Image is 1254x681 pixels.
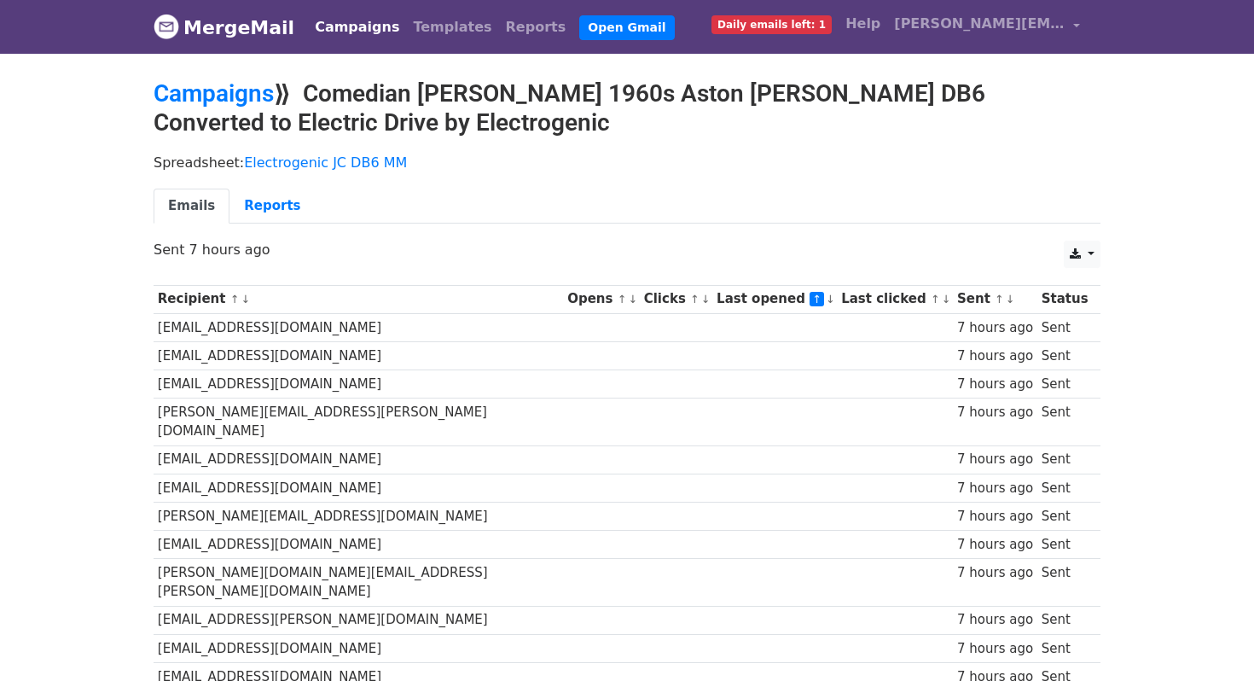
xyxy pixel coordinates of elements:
div: 7 hours ago [957,318,1033,338]
td: [EMAIL_ADDRESS][DOMAIN_NAME] [154,634,563,662]
span: Daily emails left: 1 [711,15,832,34]
a: Reports [499,10,573,44]
td: Sent [1037,606,1092,634]
td: [PERSON_NAME][EMAIL_ADDRESS][DOMAIN_NAME] [154,502,563,530]
td: Sent [1037,502,1092,530]
div: 7 hours ago [957,610,1033,630]
img: MergeMail logo [154,14,179,39]
div: 7 hours ago [957,507,1033,527]
td: Sent [1037,341,1092,370]
a: ↑ [690,293,700,306]
td: Sent [1037,399,1092,446]
a: ↓ [1006,293,1015,306]
td: Sent [1037,445,1092,474]
div: 7 hours ago [957,639,1033,659]
th: Status [1037,285,1092,313]
p: Sent 7 hours ago [154,241,1100,259]
p: Spreadsheet: [154,154,1100,172]
a: ↑ [810,292,824,306]
a: Open Gmail [579,15,674,40]
div: 7 hours ago [957,535,1033,555]
th: Recipient [154,285,563,313]
a: Help [839,7,887,41]
td: [EMAIL_ADDRESS][DOMAIN_NAME] [154,341,563,370]
div: 7 hours ago [957,563,1033,583]
td: [EMAIL_ADDRESS][DOMAIN_NAME] [154,370,563,398]
td: [PERSON_NAME][DOMAIN_NAME][EMAIL_ADDRESS][PERSON_NAME][DOMAIN_NAME] [154,559,563,607]
span: [PERSON_NAME][EMAIL_ADDRESS][DOMAIN_NAME] [894,14,1065,34]
a: MergeMail [154,9,294,45]
a: Campaigns [308,10,406,44]
a: ↑ [995,293,1004,306]
a: ↓ [241,293,250,306]
div: 7 hours ago [957,450,1033,469]
a: Electrogenic JC DB6 MM [244,154,407,171]
td: [PERSON_NAME][EMAIL_ADDRESS][PERSON_NAME][DOMAIN_NAME] [154,399,563,446]
td: [EMAIL_ADDRESS][PERSON_NAME][DOMAIN_NAME] [154,606,563,634]
td: Sent [1037,313,1092,341]
a: [PERSON_NAME][EMAIL_ADDRESS][DOMAIN_NAME] [887,7,1087,47]
td: Sent [1037,634,1092,662]
td: [EMAIL_ADDRESS][DOMAIN_NAME] [154,445,563,474]
a: ↓ [826,293,835,306]
a: ↓ [628,293,637,306]
td: Sent [1037,530,1092,558]
th: Last clicked [837,285,953,313]
th: Last opened [712,285,837,313]
th: Clicks [640,285,712,313]
th: Opens [563,285,640,313]
h2: ⟫ Comedian [PERSON_NAME] 1960s Aston [PERSON_NAME] DB6 Converted to Electric Drive by Electrogenic [154,79,1100,137]
td: [EMAIL_ADDRESS][DOMAIN_NAME] [154,313,563,341]
td: Sent [1037,370,1092,398]
a: Daily emails left: 1 [705,7,839,41]
div: 7 hours ago [957,346,1033,366]
td: [EMAIL_ADDRESS][DOMAIN_NAME] [154,474,563,502]
a: ↑ [618,293,627,306]
a: ↓ [942,293,951,306]
a: ↑ [230,293,240,306]
td: Sent [1037,474,1092,502]
div: 7 hours ago [957,375,1033,394]
div: 7 hours ago [957,479,1033,498]
th: Sent [953,285,1037,313]
a: ↓ [701,293,711,306]
a: Reports [229,189,315,224]
a: ↑ [931,293,940,306]
a: Emails [154,189,229,224]
td: Sent [1037,559,1092,607]
a: Campaigns [154,79,274,108]
a: Templates [406,10,498,44]
div: 7 hours ago [957,403,1033,422]
td: [EMAIL_ADDRESS][DOMAIN_NAME] [154,530,563,558]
